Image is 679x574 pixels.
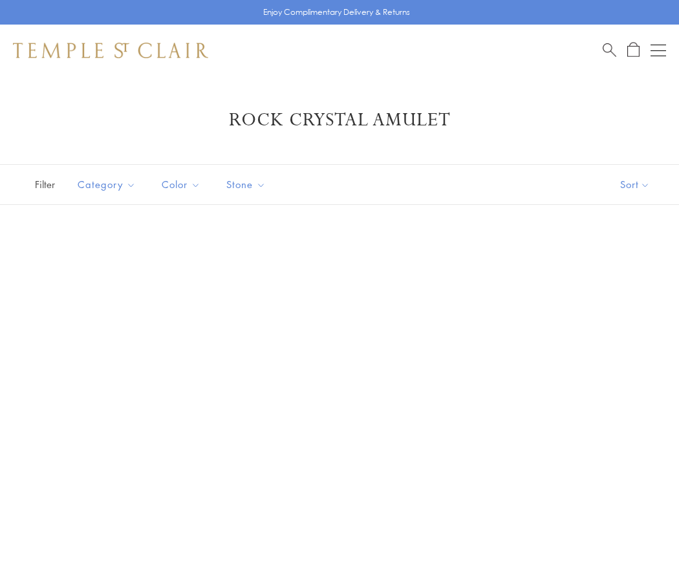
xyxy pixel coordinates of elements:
[591,165,679,204] button: Show sort by
[68,170,145,199] button: Category
[603,42,616,58] a: Search
[71,176,145,193] span: Category
[220,176,275,193] span: Stone
[651,43,666,58] button: Open navigation
[155,176,210,193] span: Color
[152,170,210,199] button: Color
[217,170,275,199] button: Stone
[263,6,410,19] p: Enjoy Complimentary Delivery & Returns
[32,109,647,132] h1: Rock Crystal Amulet
[627,42,640,58] a: Open Shopping Bag
[13,43,208,58] img: Temple St. Clair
